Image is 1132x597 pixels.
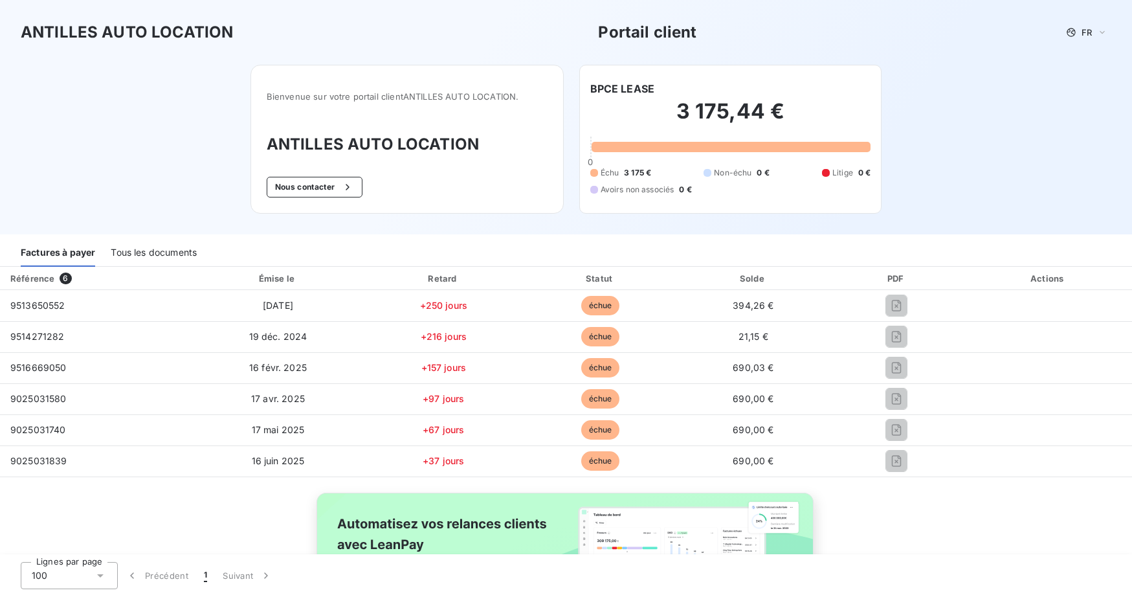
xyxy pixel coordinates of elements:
span: 17 avr. 2025 [251,393,305,404]
button: Suivant [215,562,280,589]
h6: BPCE LEASE [590,81,655,96]
span: 690,00 € [733,455,773,466]
h3: Portail client [598,21,696,44]
span: +37 jours [423,455,464,466]
button: 1 [196,562,215,589]
span: échue [581,327,620,346]
span: 0 € [757,167,769,179]
span: Avoirs non associés [601,184,674,196]
span: Litige [832,167,853,179]
span: 16 févr. 2025 [249,362,307,373]
span: 0 € [679,184,691,196]
span: +97 jours [423,393,464,404]
div: Actions [967,272,1129,285]
span: échue [581,296,620,315]
span: échue [581,358,620,377]
button: Nous contacter [267,177,362,197]
div: Solde [680,272,826,285]
span: 6 [60,273,71,284]
span: 1 [204,569,207,582]
div: Émise le [194,272,362,285]
span: 690,03 € [733,362,773,373]
div: Retard [367,272,520,285]
span: Non-échu [714,167,751,179]
span: 21,15 € [738,331,768,342]
span: 9516669050 [10,362,67,373]
span: 394,26 € [733,300,773,311]
h3: ANTILLES AUTO LOCATION [21,21,233,44]
span: FR [1082,27,1092,38]
span: 9025031740 [10,424,66,435]
div: Factures à payer [21,240,95,267]
button: Précédent [118,562,196,589]
span: échue [581,420,620,440]
span: 9025031580 [10,393,67,404]
span: Bienvenue sur votre portail client ANTILLES AUTO LOCATION . [267,91,548,102]
span: 17 mai 2025 [252,424,305,435]
h3: ANTILLES AUTO LOCATION [267,133,548,156]
span: 3 175 € [624,167,651,179]
span: 0 € [858,167,871,179]
h2: 3 175,44 € [590,98,871,137]
span: 9025031839 [10,455,67,466]
span: +216 jours [421,331,467,342]
span: [DATE] [263,300,293,311]
span: +250 jours [420,300,468,311]
span: 0 [588,157,593,167]
span: échue [581,451,620,471]
div: Statut [526,272,675,285]
span: 9513650552 [10,300,65,311]
div: Référence [10,273,54,284]
span: 19 déc. 2024 [249,331,307,342]
div: PDF [831,272,962,285]
span: 690,00 € [733,393,773,404]
span: +157 jours [421,362,467,373]
span: 690,00 € [733,424,773,435]
span: +67 jours [423,424,464,435]
span: 100 [32,569,47,582]
div: Tous les documents [111,240,197,267]
span: 16 juin 2025 [252,455,305,466]
span: 9514271282 [10,331,65,342]
span: échue [581,389,620,409]
span: Échu [601,167,619,179]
